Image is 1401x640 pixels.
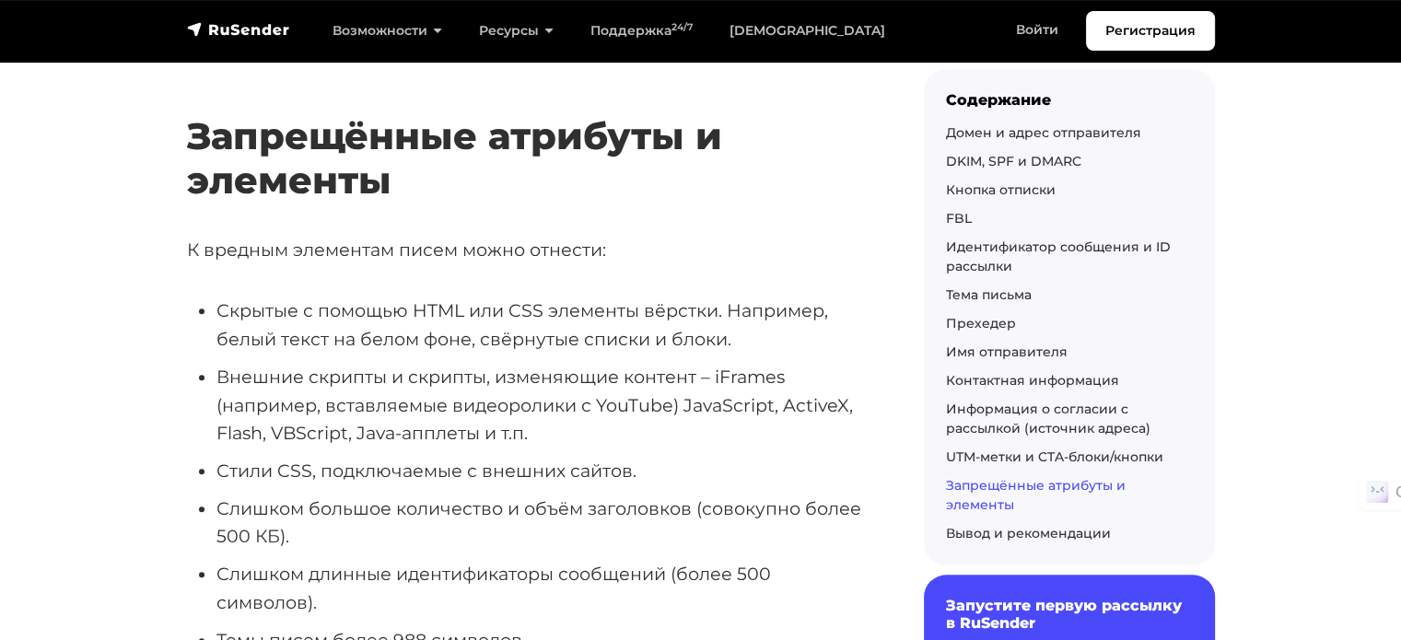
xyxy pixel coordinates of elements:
[946,372,1119,389] a: Контактная информация
[187,20,290,39] img: RuSender
[216,457,865,485] li: Стили CSS, подключаемые с внешних сайтов.
[216,560,865,616] li: Слишком длинные идентификаторы сообщений (более 500 символов).
[671,21,693,33] sup: 24/7
[946,315,1016,332] a: Прехедер
[314,12,461,50] a: Возможности
[946,401,1150,436] a: Информация о согласии с рассылкой (источник адреса)
[461,12,572,50] a: Ресурсы
[946,91,1193,109] div: Содержание
[1086,11,1215,51] a: Регистрация
[946,124,1141,141] a: Домен и адрес отправителя
[216,297,865,353] li: Скрытые с помощью HTML или CSS элементы вёрстки. Например, белый текст на белом фоне, свёрнутые с...
[187,236,865,264] p: К вредным элементам писем можно отнести:
[946,343,1068,360] a: Имя отправителя
[946,239,1171,274] a: Идентификатор сообщения и ID рассылки
[998,11,1077,49] a: Войти
[946,286,1032,303] a: Тема письма
[946,448,1163,465] a: UTM-метки и CTA-блоки/кнопки
[187,60,865,203] h2: Запрещённые атрибуты и элементы
[946,210,972,227] a: FBL
[946,153,1081,169] a: DKIM, SPF и DMARC
[216,495,865,551] li: Слишком большое количество и объём заголовков (совокупно более 500 КБ).
[572,12,711,50] a: Поддержка24/7
[946,597,1193,632] h6: Запустите первую рассылку в RuSender
[946,181,1056,198] a: Кнопка отписки
[946,525,1111,541] a: Вывод и рекомендации
[946,477,1126,513] a: Запрещённые атрибуты и элементы
[216,363,865,448] li: Внешние скрипты и скрипты, изменяющие контент – iFrames (например, вставляемые видеоролики с YouT...
[711,12,904,50] a: [DEMOGRAPHIC_DATA]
